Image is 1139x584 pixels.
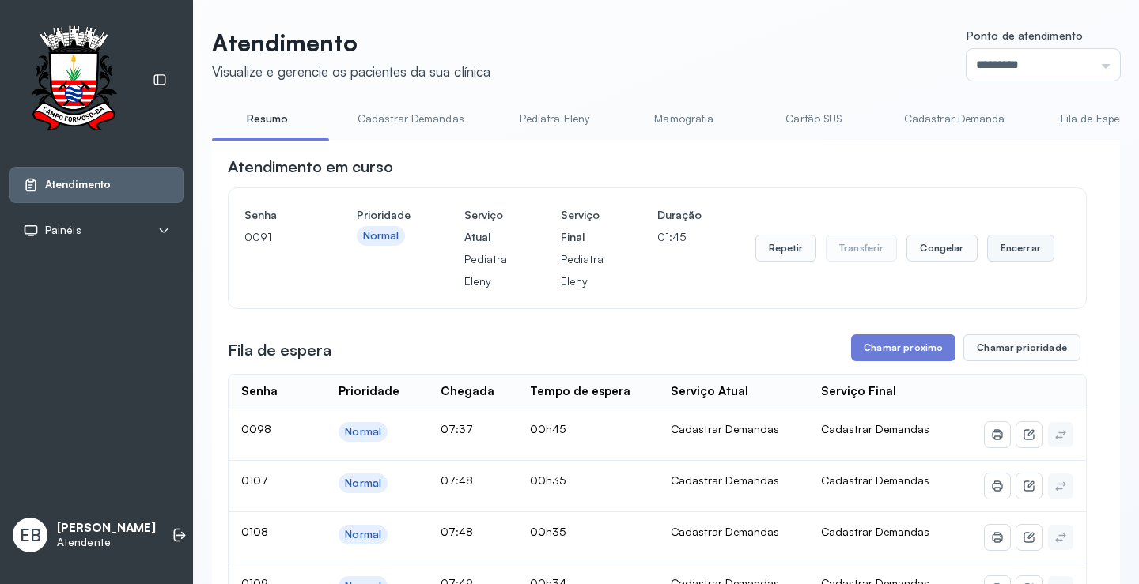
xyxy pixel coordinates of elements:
span: 0108 [241,525,268,538]
div: Normal [345,528,381,541]
span: 0098 [241,422,271,435]
a: Resumo [212,106,323,132]
a: Cadastrar Demandas [342,106,480,132]
a: Atendimento [23,177,170,193]
img: Logotipo do estabelecimento [17,25,131,135]
div: Tempo de espera [530,384,630,399]
div: Prioridade [339,384,399,399]
button: Encerrar [987,235,1054,262]
h3: Fila de espera [228,339,331,361]
span: 07:48 [441,473,473,487]
div: Visualize e gerencie os pacientes da sua clínica [212,63,490,80]
a: Cartão SUS [759,106,869,132]
div: Normal [345,425,381,439]
p: Pediatra Eleny [464,248,507,292]
div: Chegada [441,384,494,399]
p: 0091 [244,226,303,248]
h4: Serviço Final [561,204,604,248]
a: Pediatra Eleny [499,106,610,132]
span: 00h35 [530,473,566,487]
div: Cadastrar Demandas [671,473,796,488]
a: Cadastrar Demanda [888,106,1021,132]
div: Serviço Atual [671,384,748,399]
p: 01:45 [657,226,702,248]
div: Normal [345,477,381,490]
span: Cadastrar Demandas [821,525,929,538]
h4: Duração [657,204,702,226]
span: 07:37 [441,422,473,435]
button: Chamar próximo [851,334,955,361]
span: 0107 [241,473,268,487]
span: Cadastrar Demandas [821,473,929,487]
p: Pediatra Eleny [561,248,604,292]
div: Serviço Final [821,384,896,399]
span: Cadastrar Demandas [821,422,929,435]
span: 07:48 [441,525,473,538]
span: Ponto de atendimento [967,28,1083,42]
p: Atendente [57,536,156,549]
div: Normal [363,229,399,243]
span: 00h35 [530,525,566,538]
button: Congelar [906,235,977,262]
p: [PERSON_NAME] [57,521,156,536]
button: Chamar prioridade [963,334,1080,361]
a: Mamografia [629,106,740,132]
h4: Senha [244,204,303,226]
div: Senha [241,384,278,399]
span: Painéis [45,224,81,237]
div: Cadastrar Demandas [671,525,796,539]
span: Atendimento [45,178,111,191]
h3: Atendimento em curso [228,156,393,178]
button: Repetir [755,235,816,262]
h4: Serviço Atual [464,204,507,248]
span: 00h45 [530,422,566,435]
p: Atendimento [212,28,490,57]
button: Transferir [826,235,898,262]
h4: Prioridade [357,204,411,226]
div: Cadastrar Demandas [671,422,796,436]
